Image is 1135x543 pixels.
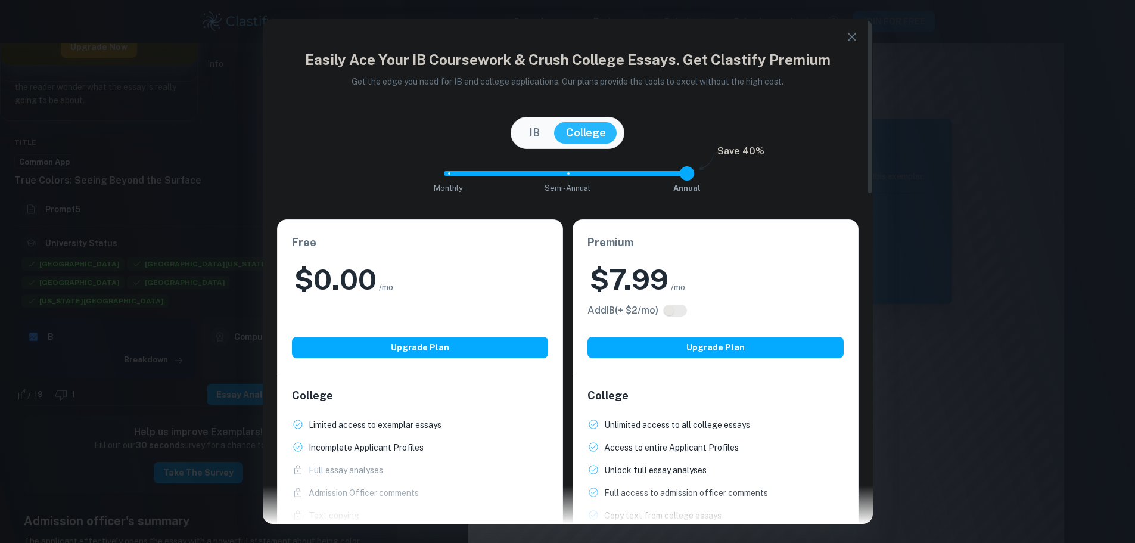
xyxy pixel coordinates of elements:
[587,337,844,358] button: Upgrade Plan
[292,234,548,251] h6: Free
[717,144,764,165] h6: Save 40%
[309,418,441,432] p: Limited access to exemplar essays
[292,337,548,358] button: Upgrade Plan
[554,122,618,144] button: College
[590,260,668,299] h2: $ 7.99
[604,464,707,477] p: Unlock full essay analyses
[292,387,548,404] h6: College
[517,122,552,144] button: IB
[294,260,377,299] h2: $ 0.00
[277,49,859,70] h4: Easily Ace Your IB Coursework & Crush College Essays. Get Clastify Premium
[587,387,844,404] h6: College
[671,281,685,294] span: /mo
[309,441,424,454] p: Incomplete Applicant Profiles
[587,234,844,251] h6: Premium
[604,441,739,454] p: Access to entire Applicant Profiles
[379,281,393,294] span: /mo
[673,184,701,193] span: Annual
[545,184,590,193] span: Semi-Annual
[335,75,800,88] p: Get the edge you need for IB and college applications. Our plans provide the tools to excel witho...
[699,151,715,172] img: subscription-arrow.svg
[587,303,658,318] h6: Click to see all the additional IB features.
[309,464,383,477] p: Full essay analyses
[604,418,750,432] p: Unlimited access to all college essays
[434,184,463,193] span: Monthly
